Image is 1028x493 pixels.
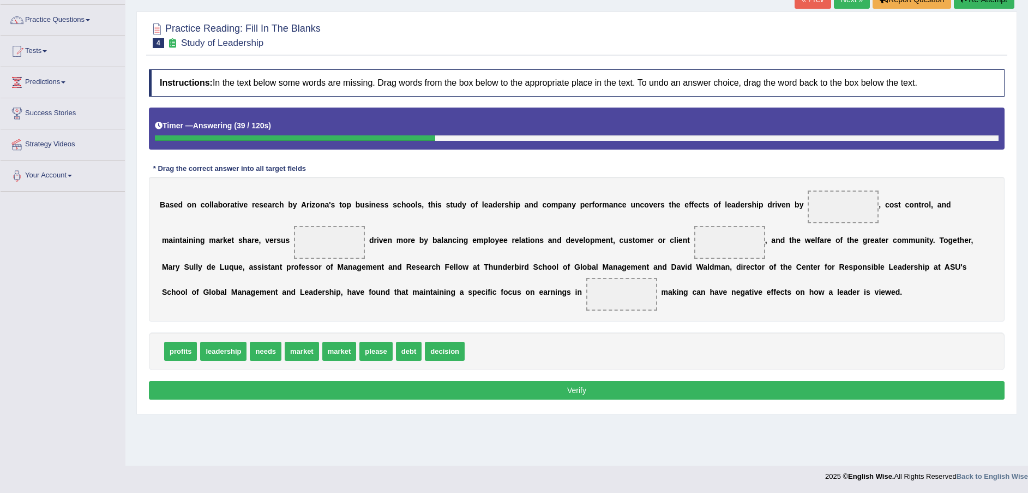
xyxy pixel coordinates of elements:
[580,200,585,209] b: p
[212,200,214,209] b: l
[339,200,342,209] b: t
[462,200,466,209] b: y
[458,200,462,209] b: d
[718,200,721,209] b: f
[815,236,817,245] b: l
[320,200,325,209] b: n
[149,21,321,48] h2: Practice Reading: Fill In The Blanks
[232,236,235,245] b: t
[435,200,437,209] b: i
[329,200,330,209] b: '
[1,67,125,94] a: Predictions
[259,200,263,209] b: s
[827,236,831,245] b: e
[497,200,502,209] b: e
[223,200,227,209] b: o
[820,236,824,245] b: a
[651,236,653,245] b: r
[674,236,676,245] b: l
[227,200,230,209] b: r
[504,200,509,209] b: s
[218,200,223,209] b: b
[377,236,379,245] b: i
[446,200,450,209] b: s
[441,236,443,245] b: l
[406,200,411,209] b: o
[552,236,557,245] b: n
[752,200,756,209] b: h
[376,200,380,209] b: e
[488,236,490,245] b: l
[694,200,699,209] b: e
[201,200,205,209] b: c
[234,121,237,130] b: (
[702,200,705,209] b: t
[274,236,276,245] b: r
[808,191,879,223] span: Drop target
[239,200,244,209] b: v
[411,236,415,245] b: e
[365,200,369,209] b: s
[1,161,125,188] a: Your Account
[957,472,1028,480] a: Back to English Wise
[663,236,665,245] b: r
[306,200,309,209] b: r
[167,38,178,49] small: Exam occurring question
[209,236,215,245] b: m
[175,236,180,245] b: n
[786,200,791,209] b: n
[512,236,515,245] b: r
[360,200,365,209] b: u
[767,200,772,209] b: d
[623,236,628,245] b: u
[567,200,572,209] b: n
[149,381,1005,400] button: Verify
[417,200,422,209] b: s
[170,200,174,209] b: s
[799,200,804,209] b: y
[748,200,752,209] b: s
[230,200,235,209] b: a
[514,200,516,209] b: i
[649,200,653,209] b: v
[795,200,799,209] b: b
[620,236,624,245] b: c
[914,200,919,209] b: n
[658,200,660,209] b: r
[200,236,205,245] b: g
[371,200,376,209] b: n
[397,200,401,209] b: c
[931,200,933,209] b: ,
[592,200,595,209] b: f
[594,236,601,245] b: m
[431,200,436,209] b: h
[251,236,254,245] b: r
[924,200,929,209] b: o
[286,236,290,245] b: s
[777,200,781,209] b: v
[929,200,931,209] b: l
[937,200,942,209] b: a
[515,236,519,245] b: e
[589,200,592,209] b: r
[369,236,374,245] b: d
[495,236,499,245] b: y
[275,200,279,209] b: c
[579,236,584,245] b: e
[817,236,820,245] b: f
[205,200,210,209] b: o
[315,200,320,209] b: o
[824,236,827,245] b: r
[689,200,692,209] b: f
[346,200,351,209] b: p
[692,200,694,209] b: f
[255,236,259,245] b: e
[525,200,529,209] b: a
[660,200,665,209] b: s
[731,200,736,209] b: a
[894,200,898,209] b: s
[602,200,609,209] b: m
[602,236,606,245] b: e
[526,236,528,245] b: t
[459,236,464,245] b: n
